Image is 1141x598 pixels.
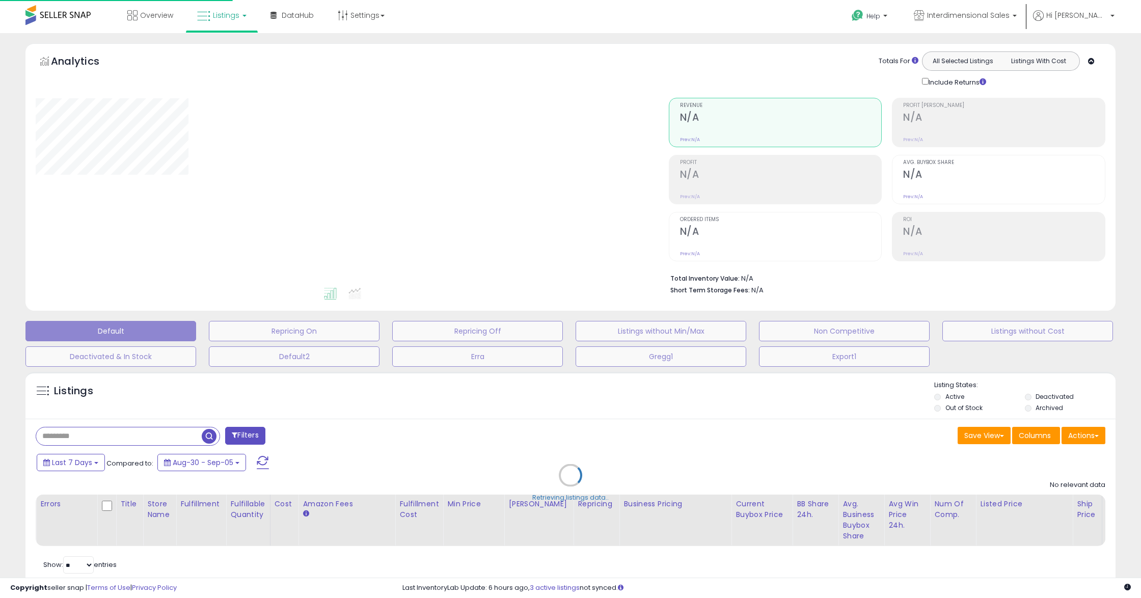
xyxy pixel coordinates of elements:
span: Hi [PERSON_NAME] [1046,10,1107,20]
i: Get Help [851,9,864,22]
button: Default [25,321,196,341]
strong: Copyright [10,583,47,592]
button: Listings With Cost [1000,55,1076,68]
h2: N/A [680,112,882,125]
span: N/A [751,285,764,295]
small: Prev: N/A [680,194,700,200]
h2: N/A [903,169,1105,182]
small: Prev: N/A [903,251,923,257]
h2: N/A [680,169,882,182]
h2: N/A [680,226,882,239]
button: Deactivated & In Stock [25,346,196,367]
span: Revenue [680,103,882,108]
small: Prev: N/A [903,194,923,200]
small: Prev: N/A [903,137,923,143]
small: Prev: N/A [680,251,700,257]
button: Non Competitive [759,321,930,341]
button: Listings without Min/Max [576,321,746,341]
button: Export1 [759,346,930,367]
span: Help [866,12,880,20]
button: Repricing Off [392,321,563,341]
div: Retrieving listings data.. [532,493,609,502]
span: Profit [680,160,882,166]
span: Ordered Items [680,217,882,223]
small: Prev: N/A [680,137,700,143]
button: Repricing On [209,321,379,341]
h2: N/A [903,226,1105,239]
span: ROI [903,217,1105,223]
div: Totals For [879,57,918,66]
span: Avg. Buybox Share [903,160,1105,166]
a: Hi [PERSON_NAME] [1033,10,1115,33]
b: Short Term Storage Fees: [670,286,750,294]
button: Default2 [209,346,379,367]
button: All Selected Listings [925,55,1001,68]
div: seller snap | | [10,583,177,593]
span: Interdimensional Sales [927,10,1010,20]
button: Listings without Cost [942,321,1113,341]
span: Listings [213,10,239,20]
span: Profit [PERSON_NAME] [903,103,1105,108]
button: Gregg1 [576,346,746,367]
button: Erra [392,346,563,367]
h2: N/A [903,112,1105,125]
div: Include Returns [914,76,998,88]
a: Help [844,2,898,33]
li: N/A [670,271,1098,284]
b: Total Inventory Value: [670,274,740,283]
h5: Analytics [51,54,119,71]
span: DataHub [282,10,314,20]
span: Overview [140,10,173,20]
